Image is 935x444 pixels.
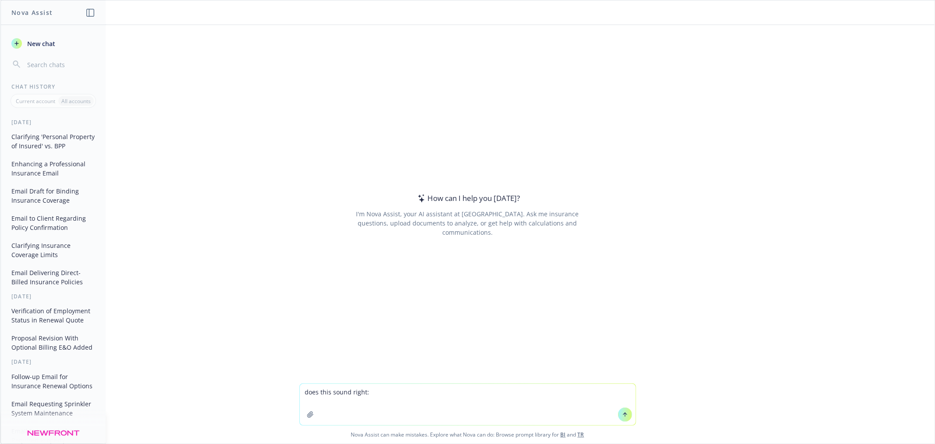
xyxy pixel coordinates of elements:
div: Chat History [1,83,106,90]
span: New chat [25,39,55,48]
div: I'm Nova Assist, your AI assistant at [GEOGRAPHIC_DATA]. Ask me insurance questions, upload docum... [344,209,591,237]
span: Nova Assist can make mistakes. Explore what Nova can do: Browse prompt library for and [4,426,931,444]
button: Proposal Revision With Optional Billing E&O Added [8,331,99,354]
a: BI [561,431,566,438]
a: TR [578,431,584,438]
button: New chat [8,36,99,51]
input: Search chats [25,58,95,71]
button: Verification of Employment Status in Renewal Quote [8,304,99,327]
div: [DATE] [1,358,106,365]
button: Email to Client Regarding Policy Confirmation [8,211,99,235]
div: [DATE] [1,118,106,126]
div: How can I help you [DATE]? [415,193,520,204]
button: Email Draft for Binding Insurance Coverage [8,184,99,208]
p: All accounts [61,97,91,105]
h1: Nova Assist [11,8,53,17]
button: Email Requesting Sprinkler System Maintenance [8,397,99,420]
button: Clarifying Insurance Coverage Limits [8,238,99,262]
button: Email Delivering Direct-Billed Insurance Policies [8,265,99,289]
button: Enhancing a Professional Insurance Email [8,157,99,180]
button: Clarifying 'Personal Property of Insured' vs. BPP [8,129,99,153]
div: [DATE] [1,293,106,300]
p: Current account [16,97,55,105]
textarea: does this sound right: [300,384,636,425]
button: Follow-up Email for Insurance Renewal Options [8,369,99,393]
